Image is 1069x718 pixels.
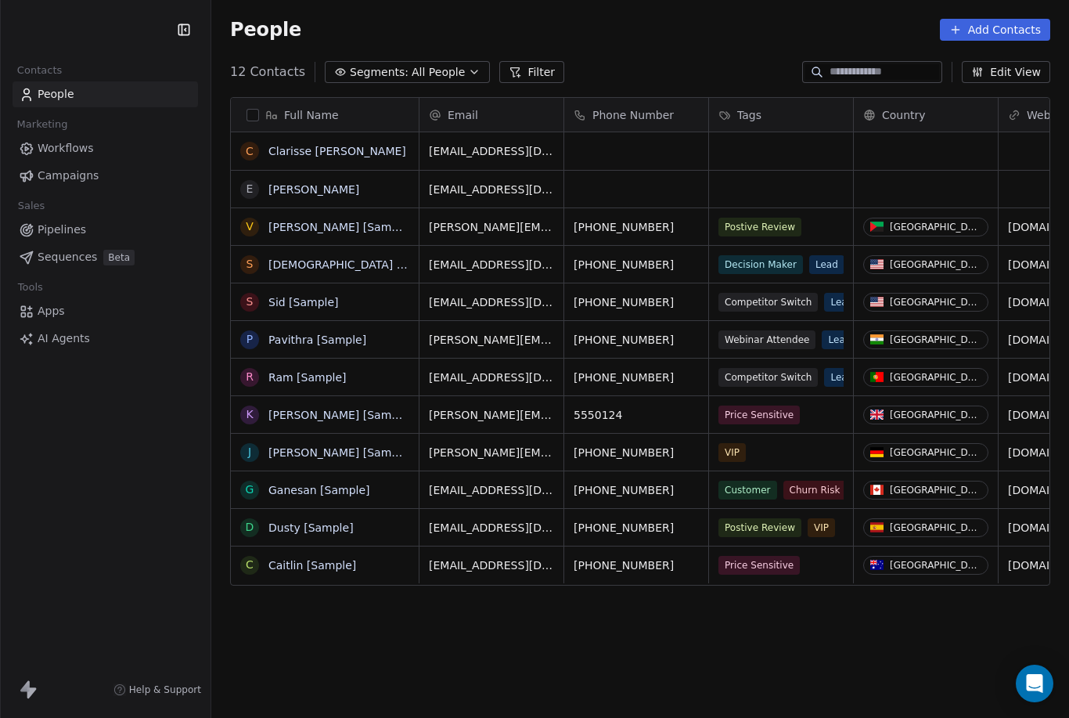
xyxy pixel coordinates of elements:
span: Postive Review [718,518,801,537]
div: Open Intercom Messenger [1016,665,1053,702]
span: Competitor Switch [718,293,818,312]
span: People [230,18,301,41]
span: Tools [11,276,49,299]
span: Apps [38,303,65,319]
span: [EMAIL_ADDRESS][DOMAIN_NAME] [429,557,554,573]
button: Edit View [962,61,1050,83]
span: VIP [808,518,835,537]
a: Help & Support [113,684,201,696]
div: Full Name [231,98,419,132]
span: Phone Number [592,107,674,123]
div: S [247,256,254,272]
span: [EMAIL_ADDRESS][DOMAIN_NAME] [429,520,554,536]
span: People [38,86,74,103]
div: Tags [709,98,853,132]
div: Phone Number [564,98,708,132]
span: [EMAIL_ADDRESS][DOMAIN_NAME] [429,143,554,159]
a: [PERSON_NAME] [268,183,359,196]
a: Caitlin [Sample] [268,559,356,572]
div: P [247,331,253,348]
div: [GEOGRAPHIC_DATA] [890,560,981,571]
div: K [246,406,253,423]
div: [GEOGRAPHIC_DATA] [890,222,981,233]
span: Sequences [38,249,97,265]
a: [PERSON_NAME] [Sample] [268,446,412,459]
span: [EMAIL_ADDRESS][DOMAIN_NAME] [429,257,554,272]
div: C [246,143,254,160]
span: 5550124 [574,407,699,423]
span: [EMAIL_ADDRESS][DOMAIN_NAME] [429,370,554,385]
span: Decision Maker [718,255,803,274]
div: S [247,294,254,310]
a: SequencesBeta [13,244,198,270]
div: J [248,444,251,460]
span: [PHONE_NUMBER] [574,482,699,498]
span: Country [882,107,926,123]
div: R [246,369,254,385]
span: All People [412,64,465,81]
span: Marketing [10,113,74,136]
span: AI Agents [38,330,90,347]
div: [GEOGRAPHIC_DATA] [890,297,981,308]
span: Lead [824,368,859,387]
button: Add Contacts [940,19,1050,41]
a: Ganesan [Sample] [268,484,370,496]
div: Country [854,98,998,132]
span: Lead [824,293,859,312]
div: G [246,482,254,498]
span: Email [448,107,478,123]
span: Full Name [284,107,339,123]
span: Sales [11,194,52,218]
span: [PHONE_NUMBER] [574,257,699,272]
div: [GEOGRAPHIC_DATA] [890,334,981,345]
a: AI Agents [13,326,198,352]
span: [PHONE_NUMBER] [574,332,699,348]
span: Price Sensitive [718,556,800,575]
div: C [246,557,254,573]
span: [PHONE_NUMBER] [574,445,699,460]
button: Filter [499,61,564,83]
div: [GEOGRAPHIC_DATA] [890,447,981,458]
span: [PERSON_NAME][EMAIL_ADDRESS][DOMAIN_NAME] [429,407,554,423]
a: Clarisse [PERSON_NAME] [268,145,406,157]
span: [PHONE_NUMBER] [574,294,699,310]
div: [GEOGRAPHIC_DATA] [890,485,981,496]
span: Webinar Attendee [718,330,815,349]
a: Sid [Sample] [268,296,339,308]
span: Lead [822,330,857,349]
div: [GEOGRAPHIC_DATA] [890,372,981,383]
span: [PHONE_NUMBER] [574,520,699,536]
a: Pavithra [Sample] [268,334,366,346]
span: [EMAIL_ADDRESS][DOMAIN_NAME] [429,294,554,310]
span: Postive Review [718,218,801,236]
span: Pipelines [38,222,86,238]
div: Email [419,98,563,132]
span: Lead [809,255,844,274]
div: [GEOGRAPHIC_DATA] [890,522,981,533]
span: [EMAIL_ADDRESS][DOMAIN_NAME] [429,482,554,498]
a: Campaigns [13,163,198,189]
span: Price Sensitive [718,406,800,424]
a: [DEMOGRAPHIC_DATA] [Sample] [268,258,446,271]
a: Workflows [13,135,198,161]
div: V [246,218,254,235]
span: [PERSON_NAME][EMAIL_ADDRESS][DOMAIN_NAME] [429,219,554,235]
span: Beta [103,250,135,265]
span: Tags [737,107,761,123]
a: Dusty [Sample] [268,521,354,534]
span: VIP [718,443,746,462]
span: [PERSON_NAME][EMAIL_ADDRESS][DOMAIN_NAME] [429,445,554,460]
span: Contacts [10,59,69,82]
span: [EMAIL_ADDRESS][DOMAIN_NAME] [429,182,554,197]
span: Campaigns [38,168,99,184]
span: Help & Support [129,684,201,696]
span: [PHONE_NUMBER] [574,557,699,573]
div: [GEOGRAPHIC_DATA] [890,259,981,270]
div: [GEOGRAPHIC_DATA] [890,410,981,420]
a: Apps [13,298,198,324]
a: People [13,81,198,107]
span: Customer [718,481,777,500]
span: 12 Contacts [230,63,305,81]
span: Segments: [350,64,409,81]
span: Workflows [38,140,94,157]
